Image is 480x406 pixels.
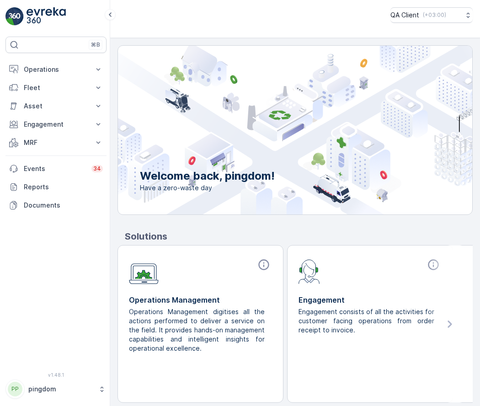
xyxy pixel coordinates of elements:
[93,165,101,172] p: 34
[129,258,159,284] img: module-icon
[24,201,103,210] p: Documents
[28,385,94,394] p: pingdom
[140,169,275,183] p: Welcome back, pingdom!
[8,382,22,396] div: PP
[5,178,107,196] a: Reports
[299,307,434,335] p: Engagement consists of all the activities for customer facing operations from order receipt to in...
[299,258,320,284] img: module-icon
[24,182,103,192] p: Reports
[5,115,107,134] button: Engagement
[24,164,86,173] p: Events
[390,7,473,23] button: QA Client(+03:00)
[423,11,446,19] p: ( +03:00 )
[24,120,88,129] p: Engagement
[5,97,107,115] button: Asset
[5,7,24,26] img: logo
[27,7,66,26] img: logo_light-DOdMpM7g.png
[5,79,107,97] button: Fleet
[24,101,88,111] p: Asset
[24,65,88,74] p: Operations
[390,11,419,20] p: QA Client
[24,83,88,92] p: Fleet
[129,294,272,305] p: Operations Management
[5,60,107,79] button: Operations
[140,183,275,192] span: Have a zero-waste day
[5,379,107,399] button: PPpingdom
[91,41,100,48] p: ⌘B
[129,307,265,353] p: Operations Management digitises all the actions performed to deliver a service on the field. It p...
[24,138,88,147] p: MRF
[5,372,107,378] span: v 1.48.1
[5,134,107,152] button: MRF
[77,46,472,214] img: city illustration
[5,160,107,178] a: Events34
[125,230,473,243] p: Solutions
[5,196,107,214] a: Documents
[299,294,442,305] p: Engagement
